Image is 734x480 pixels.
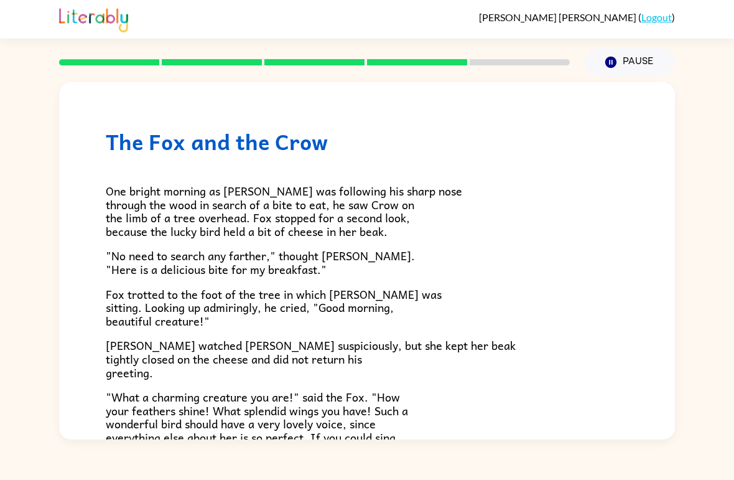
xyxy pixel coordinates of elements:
span: Fox trotted to the foot of the tree in which [PERSON_NAME] was sitting. Looking up admiringly, he... [106,285,442,330]
button: Pause [585,48,675,77]
img: Literably [59,5,128,32]
h1: The Fox and the Crow [106,129,628,154]
div: ( ) [479,11,675,23]
span: [PERSON_NAME] watched [PERSON_NAME] suspiciously, but she kept her beak tightly closed on the che... [106,336,516,381]
a: Logout [641,11,672,23]
span: "What a charming creature you are!" said the Fox. "How your feathers shine! What splendid wings y... [106,388,408,473]
span: One bright morning as [PERSON_NAME] was following his sharp nose through the wood in search of a ... [106,182,462,240]
span: "No need to search any farther," thought [PERSON_NAME]. "Here is a delicious bite for my breakfast." [106,247,415,278]
span: [PERSON_NAME] [PERSON_NAME] [479,11,638,23]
